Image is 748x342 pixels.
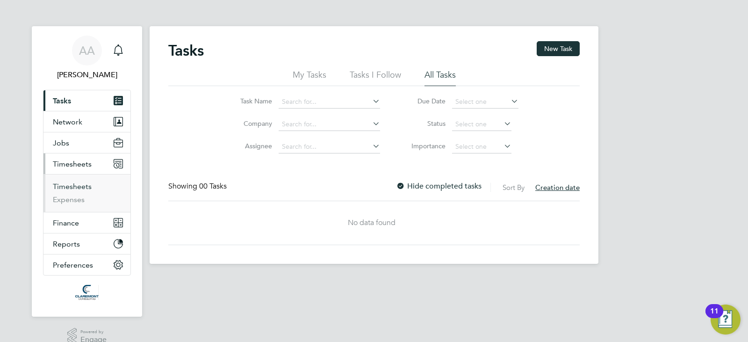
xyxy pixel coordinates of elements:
span: Creation date [535,183,580,192]
label: Hide completed tasks [396,182,482,191]
a: AA[PERSON_NAME] [43,36,131,80]
button: New Task [537,41,580,56]
button: Jobs [43,132,130,153]
button: Open Resource Center, 11 new notifications [711,305,741,335]
h2: Tasks [168,41,204,60]
label: Importance [403,142,446,150]
li: Tasks I Follow [350,69,401,86]
label: Status [403,119,446,128]
span: 00 Tasks [199,182,227,191]
input: Select one [452,140,511,153]
span: Reports [53,240,80,248]
label: Assignee [230,142,272,150]
a: Timesheets [53,182,92,191]
input: Select one [452,118,511,131]
div: No data found [168,218,575,228]
img: claremontconsulting1-logo-retina.png [75,285,98,300]
nav: Main navigation [32,26,142,317]
label: Due Date [403,97,446,105]
input: Search for... [279,140,380,153]
span: Network [53,117,82,126]
a: Tasks [43,90,130,111]
a: Expenses [53,195,85,204]
div: Timesheets [43,174,130,212]
button: Network [43,111,130,132]
li: All Tasks [424,69,456,86]
button: Finance [43,212,130,233]
span: Afzal Ahmed [43,69,131,80]
input: Select one [452,95,518,109]
span: Timesheets [53,160,92,168]
button: Preferences [43,255,130,275]
input: Search for... [279,118,380,131]
label: Sort By [503,183,525,192]
div: Showing [168,182,229,191]
span: Jobs [53,138,69,147]
span: Powered by [80,328,107,336]
label: Task Name [230,97,272,105]
a: Go to home page [43,285,131,300]
span: Preferences [53,261,93,269]
div: 11 [710,311,719,323]
li: My Tasks [293,69,326,86]
label: Company [230,119,272,128]
button: Timesheets [43,153,130,174]
input: Search for... [279,95,380,109]
span: AA [79,44,95,57]
button: Reports [43,233,130,254]
span: Tasks [53,96,71,105]
span: Finance [53,218,79,227]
